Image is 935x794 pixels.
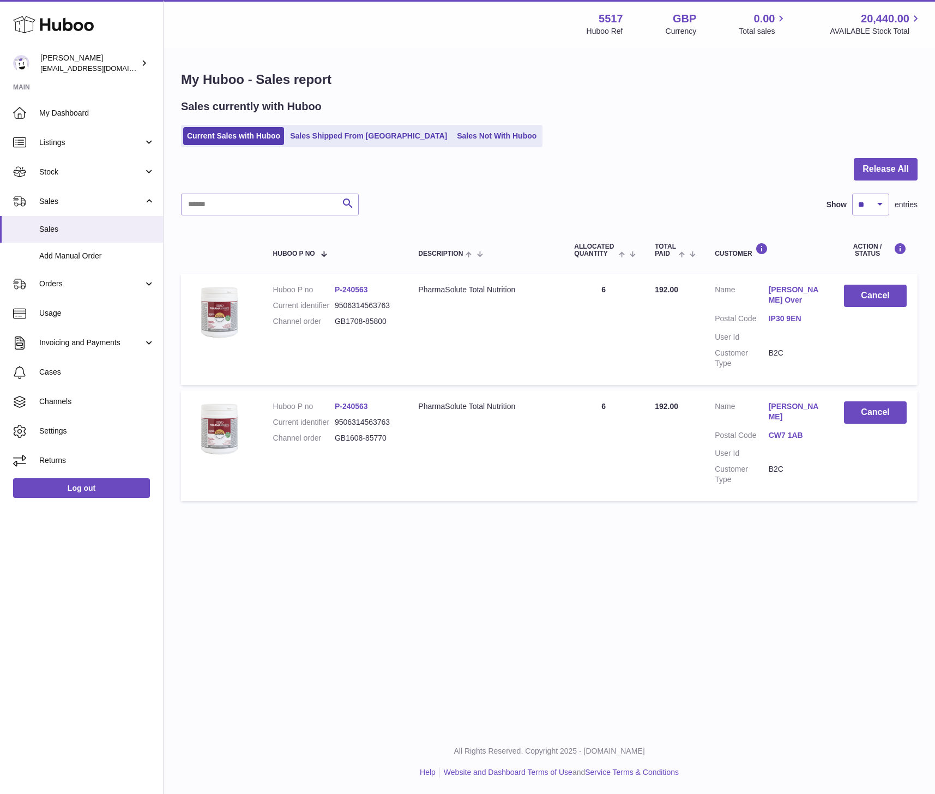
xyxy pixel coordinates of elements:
label: Show [827,200,847,210]
span: Total sales [739,26,787,37]
a: 20,440.00 AVAILABLE Stock Total [830,11,922,37]
dd: B2C [769,464,822,485]
a: Log out [13,478,150,498]
span: Sales [39,224,155,234]
span: Listings [39,137,143,148]
img: alessiavanzwolle@hotmail.com [13,55,29,71]
dd: GB1608-85770 [335,433,396,443]
p: All Rights Reserved. Copyright 2025 - [DOMAIN_NAME] [172,746,926,756]
span: [EMAIL_ADDRESS][DOMAIN_NAME] [40,64,160,73]
span: Returns [39,455,155,466]
span: 192.00 [655,402,678,411]
span: Huboo P no [273,250,315,257]
span: Description [418,250,463,257]
div: [PERSON_NAME] [40,53,138,74]
a: [PERSON_NAME] Over [769,285,822,305]
a: Service Terms & Conditions [585,768,679,777]
span: Invoicing and Payments [39,338,143,348]
dd: GB1708-85800 [335,316,396,327]
dt: Customer Type [715,348,768,369]
span: Usage [39,308,155,318]
dd: 9506314563763 [335,300,396,311]
dd: 9506314563763 [335,417,396,428]
td: 6 [563,274,644,384]
span: 0.00 [754,11,775,26]
div: PharmaSolute Total Nutrition [418,401,552,412]
div: Currency [666,26,697,37]
dt: Huboo P no [273,401,335,412]
a: 0.00 Total sales [739,11,787,37]
button: Release All [854,158,918,181]
span: entries [895,200,918,210]
a: P-240563 [335,285,368,294]
span: Settings [39,426,155,436]
a: CW7 1AB [769,430,822,441]
dt: User Id [715,332,768,342]
dt: User Id [715,448,768,459]
span: ALLOCATED Quantity [574,243,616,257]
div: Huboo Ref [587,26,623,37]
dt: Huboo P no [273,285,335,295]
dt: Channel order [273,433,335,443]
strong: 5517 [599,11,623,26]
span: Cases [39,367,155,377]
li: and [440,767,679,778]
a: Current Sales with Huboo [183,127,284,145]
a: Sales Shipped From [GEOGRAPHIC_DATA] [286,127,451,145]
dt: Postal Code [715,314,768,327]
dd: B2C [769,348,822,369]
dt: Name [715,285,768,308]
span: 20,440.00 [861,11,909,26]
a: P-240563 [335,402,368,411]
img: 55171654161492.png [192,401,246,456]
div: Customer [715,243,822,257]
div: PharmaSolute Total Nutrition [418,285,552,295]
span: Stock [39,167,143,177]
strong: GBP [673,11,696,26]
dt: Name [715,401,768,425]
img: 55171654161492.png [192,285,246,339]
span: 192.00 [655,285,678,294]
a: [PERSON_NAME] [769,401,822,422]
span: My Dashboard [39,108,155,118]
button: Cancel [844,401,907,424]
dt: Channel order [273,316,335,327]
td: 6 [563,390,644,501]
span: AVAILABLE Stock Total [830,26,922,37]
dt: Current identifier [273,417,335,428]
dt: Current identifier [273,300,335,311]
span: Sales [39,196,143,207]
a: Website and Dashboard Terms of Use [444,768,572,777]
a: Help [420,768,436,777]
span: Add Manual Order [39,251,155,261]
span: Orders [39,279,143,289]
a: Sales Not With Huboo [453,127,540,145]
dt: Customer Type [715,464,768,485]
dt: Postal Code [715,430,768,443]
span: Channels [39,396,155,407]
button: Cancel [844,285,907,307]
div: Action / Status [844,243,907,257]
a: IP30 9EN [769,314,822,324]
h2: Sales currently with Huboo [181,99,322,114]
span: Total paid [655,243,676,257]
h1: My Huboo - Sales report [181,71,918,88]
